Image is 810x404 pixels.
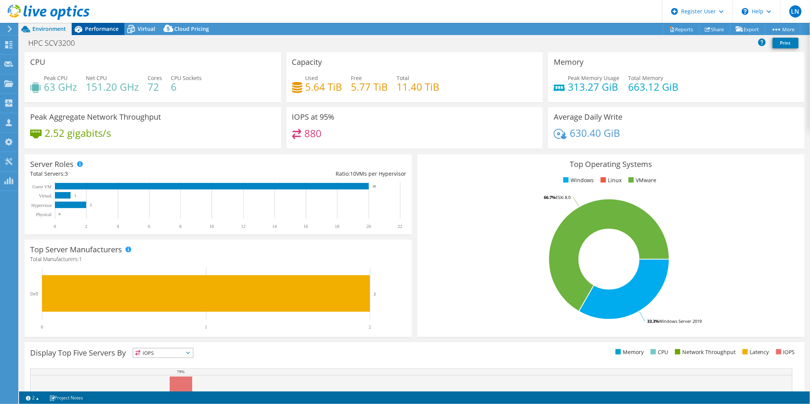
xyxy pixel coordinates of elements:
h3: Peak Aggregate Network Throughput [30,113,161,121]
text: 0 [54,224,56,229]
span: 1 [79,255,82,263]
h3: IOPS at 95% [292,113,335,121]
h4: 63 GHz [44,83,77,91]
text: Physical [36,212,51,217]
li: Memory [614,348,644,356]
h4: 663.12 GiB [628,83,678,91]
h4: 630.40 GiB [570,129,620,137]
text: Guest VM [32,184,51,189]
li: IOPS [774,348,795,356]
tspan: 66.7% [544,194,556,200]
text: 2 [85,224,87,229]
text: 2 [374,292,376,296]
a: Print [773,38,799,48]
tspan: Windows Server 2019 [659,318,702,324]
h4: 151.20 GHz [86,83,139,91]
text: 14 [272,224,277,229]
text: 2 [369,324,371,330]
a: Reports [663,23,699,35]
a: Export [730,23,765,35]
h3: Average Daily Write [554,113,622,121]
h4: 6 [171,83,202,91]
li: CPU [649,348,668,356]
span: Performance [85,25,119,32]
span: Total [397,74,410,82]
li: VMware [627,176,656,184]
a: Share [699,23,730,35]
h3: Capacity [292,58,322,66]
svg: \n [742,8,749,15]
span: IOPS [133,348,193,358]
text: 12 [241,224,246,229]
h4: Total Manufacturers: [30,255,406,263]
tspan: 33.3% [647,318,659,324]
h3: CPU [30,58,45,66]
span: CPU Sockets [171,74,202,82]
span: Cloud Pricing [174,25,209,32]
text: 6 [148,224,150,229]
span: Virtual [138,25,155,32]
a: More [765,23,800,35]
a: Project Notes [44,393,88,402]
span: Peak CPU [44,74,67,82]
div: Ratio: VMs per Hypervisor [218,170,406,178]
h4: 2.52 gigabits/s [45,129,111,137]
text: 4 [117,224,119,229]
span: Environment [32,25,66,32]
h4: 880 [304,129,321,138]
h4: 313.27 GiB [568,83,619,91]
span: 10 [350,170,356,177]
a: 2 [21,393,44,402]
text: 2 [90,203,92,207]
text: 10 [209,224,214,229]
h3: Top Operating Systems [423,160,799,168]
text: 1 [74,194,76,197]
span: Total Memory [628,74,663,82]
text: Virtual [39,193,52,199]
text: 8 [179,224,182,229]
text: Dell [30,291,38,297]
li: Network Throughput [673,348,736,356]
text: 20 [373,184,376,188]
span: Peak Memory Usage [568,74,619,82]
text: 0 [59,212,61,216]
span: LN [789,5,802,18]
h4: 72 [148,83,162,91]
li: Windows [561,176,594,184]
text: 0 [41,324,43,330]
text: 18 [335,224,339,229]
h3: Top Server Manufacturers [30,245,122,254]
div: Total Servers: [30,170,218,178]
span: 3 [65,170,68,177]
li: Linux [599,176,622,184]
text: 22 [398,224,402,229]
text: 20 [366,224,371,229]
h3: Memory [554,58,583,66]
text: Hypervisor [31,203,52,208]
span: Net CPU [86,74,107,82]
text: 1 [205,324,207,330]
text: 16 [304,224,308,229]
h3: Server Roles [30,160,74,168]
li: Latency [741,348,769,356]
h1: HPC SCV3200 [25,39,87,47]
h4: 5.64 TiB [305,83,342,91]
span: Free [351,74,362,82]
tspan: ESXi 8.0 [556,194,571,200]
span: Used [305,74,318,82]
text: 79% [177,369,185,374]
h4: 5.77 TiB [351,83,388,91]
h4: 11.40 TiB [397,83,440,91]
span: Cores [148,74,162,82]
